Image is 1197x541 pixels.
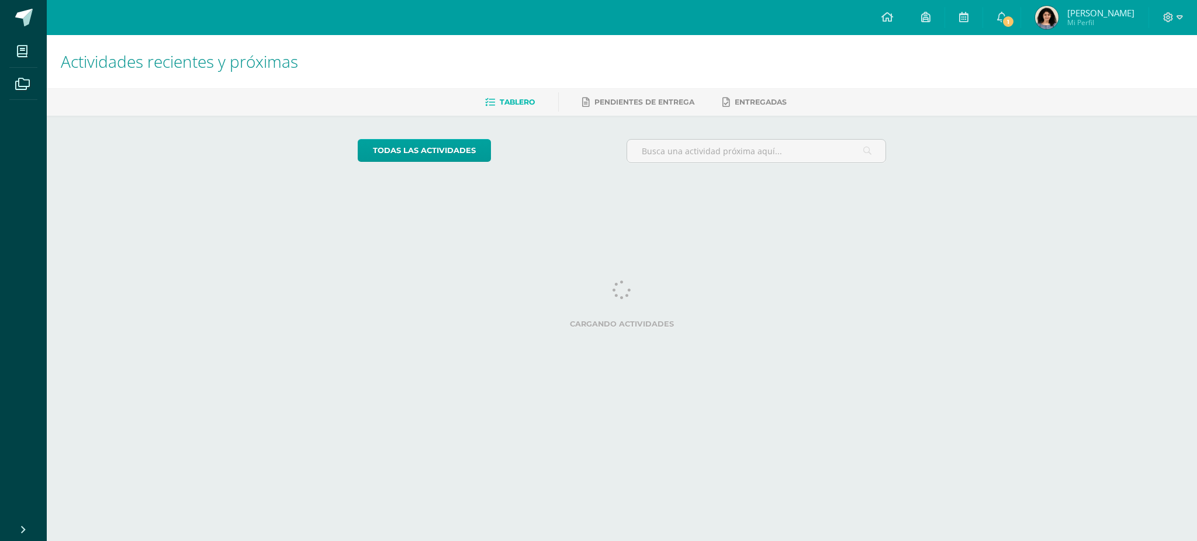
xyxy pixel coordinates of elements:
label: Cargando actividades [358,320,887,328]
span: Tablero [500,98,535,106]
span: [PERSON_NAME] [1067,7,1134,19]
a: Tablero [485,93,535,112]
span: 1 [1002,15,1015,28]
a: todas las Actividades [358,139,491,162]
span: Entregadas [735,98,787,106]
span: Actividades recientes y próximas [61,50,298,72]
img: c6b917f75c4b84743c6c97cb0b98f408.png [1035,6,1058,29]
span: Mi Perfil [1067,18,1134,27]
span: Pendientes de entrega [594,98,694,106]
a: Pendientes de entrega [582,93,694,112]
a: Entregadas [722,93,787,112]
input: Busca una actividad próxima aquí... [627,140,886,162]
